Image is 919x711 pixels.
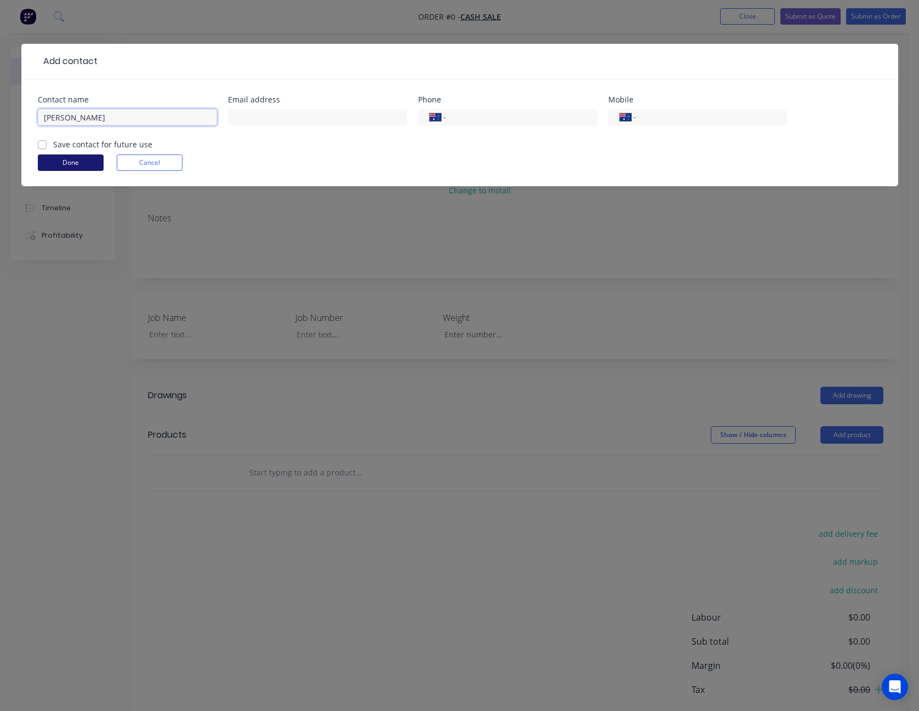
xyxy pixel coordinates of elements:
[38,154,104,171] button: Done
[53,139,152,150] label: Save contact for future use
[117,154,182,171] button: Cancel
[228,96,407,104] div: Email address
[38,96,217,104] div: Contact name
[418,96,597,104] div: Phone
[38,55,98,68] div: Add contact
[608,96,787,104] div: Mobile
[882,674,908,700] div: Open Intercom Messenger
